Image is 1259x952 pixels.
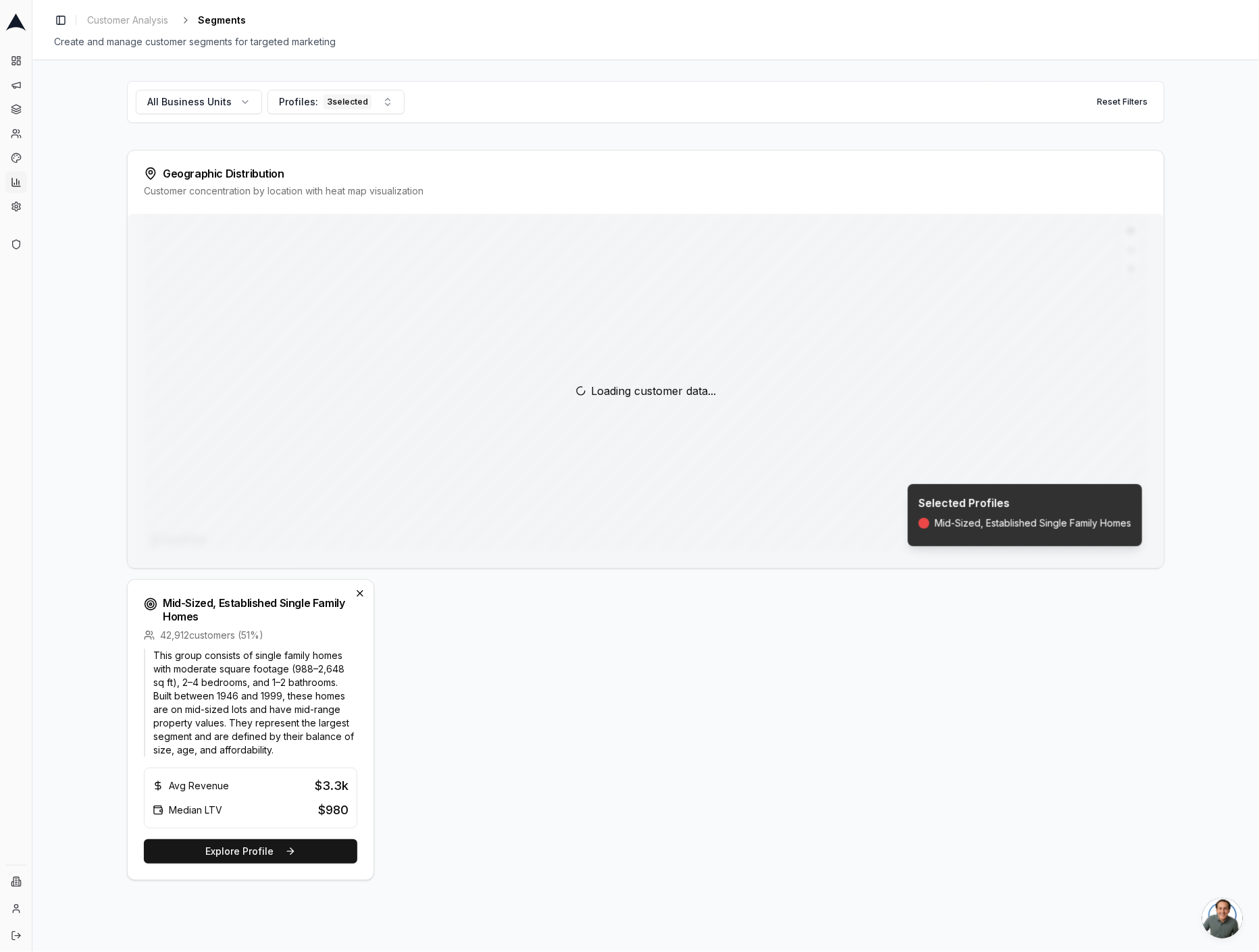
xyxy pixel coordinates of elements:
[352,585,368,602] button: Deselect profile
[54,35,1237,49] div: Create and manage customer segments for targeted marketing
[279,95,371,109] div: Profiles:
[1202,898,1243,938] a: Open chat
[144,649,357,757] p: This group consists of single family homes with moderate square footage (988–2,648 sq ft), 2–4 be...
[144,167,1148,180] div: Geographic Distribution
[324,95,371,109] div: 3 selected
[153,779,229,793] div: Avg Revenue
[82,11,246,30] nav: breadcrumb
[82,11,174,30] a: Customer Analysis
[160,629,263,642] span: 42,912 customers ( 51 %)
[144,839,357,864] button: Explore Profile
[87,14,168,27] span: Customer Analysis
[147,95,232,109] span: All Business Units
[1089,91,1156,113] button: Reset Filters
[318,801,349,820] div: $980
[592,383,717,399] span: Loading customer data...
[136,90,262,114] button: All Business Units
[153,803,222,817] div: Median LTV
[144,184,1148,198] div: Customer concentration by location with heat map visualization
[5,925,27,947] button: Log out
[919,495,1131,511] h3: Selected Profiles
[198,14,246,27] span: Segments
[163,596,352,623] h3: Mid-Sized, Established Single Family Homes
[935,517,1131,530] span: Mid-Sized, Established Single Family Homes
[315,776,349,795] div: $3.3k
